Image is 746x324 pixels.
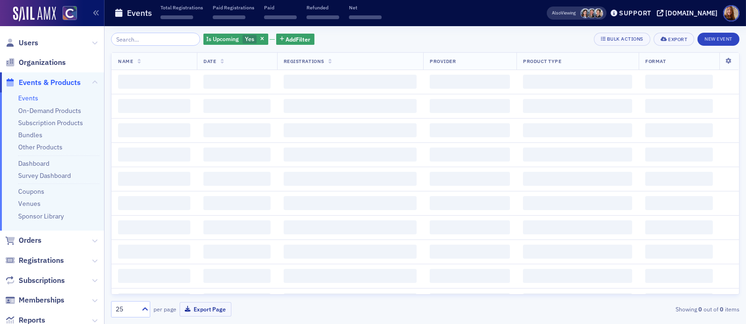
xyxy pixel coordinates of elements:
[18,212,64,220] a: Sponsor Library
[645,172,713,186] span: ‌
[203,245,270,259] span: ‌
[18,159,49,168] a: Dashboard
[213,15,245,19] span: ‌
[118,293,190,307] span: ‌
[18,94,38,102] a: Events
[264,4,297,11] p: Paid
[668,37,687,42] div: Export
[203,196,270,210] span: ‌
[19,57,66,68] span: Organizations
[153,305,176,313] label: per page
[5,77,81,88] a: Events & Products
[118,245,190,259] span: ‌
[430,293,510,307] span: ‌
[430,172,510,186] span: ‌
[203,75,270,89] span: ‌
[645,196,713,210] span: ‌
[523,123,632,137] span: ‌
[523,220,632,234] span: ‌
[118,99,190,113] span: ‌
[349,4,382,11] p: Net
[118,123,190,137] span: ‌
[523,245,632,259] span: ‌
[284,293,417,307] span: ‌
[286,35,311,43] span: Add Filter
[552,10,561,16] div: Also
[723,5,739,21] span: Profile
[607,36,643,42] div: Bulk Actions
[665,9,718,17] div: [DOMAIN_NAME]
[430,99,510,113] span: ‌
[430,148,510,162] span: ‌
[657,10,721,16] button: [DOMAIN_NAME]
[430,245,510,259] span: ‌
[645,293,713,307] span: ‌
[160,15,193,19] span: ‌
[654,33,694,46] button: Export
[284,172,417,186] span: ‌
[111,33,200,46] input: Search…
[118,196,190,210] span: ‌
[203,172,270,186] span: ‌
[523,293,632,307] span: ‌
[5,38,38,48] a: Users
[430,123,510,137] span: ‌
[697,305,704,313] strong: 0
[5,255,64,266] a: Registrations
[276,34,314,45] button: AddFilter
[645,58,666,64] span: Format
[203,220,270,234] span: ‌
[160,4,203,11] p: Total Registrations
[5,275,65,286] a: Subscriptions
[13,7,56,21] img: SailAMX
[619,9,651,17] div: Support
[523,172,632,186] span: ‌
[284,220,417,234] span: ‌
[203,99,270,113] span: ‌
[552,10,576,16] span: Viewing
[18,131,42,139] a: Bundles
[697,33,739,46] button: New Event
[645,123,713,137] span: ‌
[118,58,133,64] span: Name
[430,220,510,234] span: ‌
[645,148,713,162] span: ‌
[180,302,231,317] button: Export Page
[5,235,42,246] a: Orders
[18,119,83,127] a: Subscription Products
[523,75,632,89] span: ‌
[203,293,270,307] span: ‌
[523,99,632,113] span: ‌
[19,38,38,48] span: Users
[430,269,510,283] span: ‌
[127,7,152,19] h1: Events
[203,58,216,64] span: Date
[307,4,339,11] p: Refunded
[697,34,739,42] a: New Event
[645,269,713,283] span: ‌
[118,269,190,283] span: ‌
[284,196,417,210] span: ‌
[203,123,270,137] span: ‌
[587,8,597,18] span: Tiffany Carson
[593,8,603,18] span: Pamela Galey-Coleman
[5,295,64,305] a: Memberships
[19,295,64,305] span: Memberships
[645,75,713,89] span: ‌
[63,6,77,21] img: SailAMX
[645,220,713,234] span: ‌
[523,269,632,283] span: ‌
[284,58,324,64] span: Registrations
[349,15,382,19] span: ‌
[18,143,63,151] a: Other Products
[18,199,41,208] a: Venues
[523,148,632,162] span: ‌
[284,245,417,259] span: ‌
[18,171,71,180] a: Survey Dashboard
[19,275,65,286] span: Subscriptions
[645,245,713,259] span: ‌
[307,15,339,19] span: ‌
[18,187,44,196] a: Coupons
[213,4,254,11] p: Paid Registrations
